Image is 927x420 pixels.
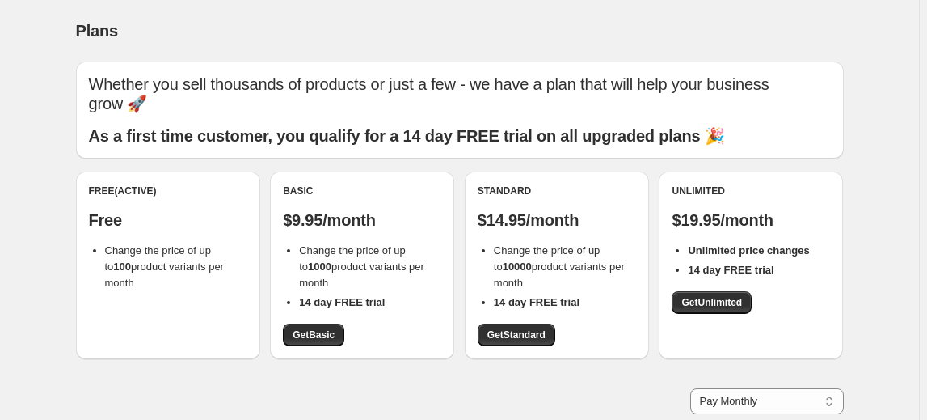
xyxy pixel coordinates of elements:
[293,329,335,342] span: Get Basic
[308,261,331,273] b: 1000
[688,264,773,276] b: 14 day FREE trial
[681,296,742,309] span: Get Unlimited
[283,185,441,197] div: Basic
[672,291,752,314] a: GetUnlimited
[487,329,546,342] span: Get Standard
[105,244,224,289] span: Change the price of up to product variants per month
[478,210,636,230] p: $14.95/month
[76,22,118,40] span: Plans
[672,185,830,197] div: Unlimited
[688,244,809,257] b: Unlimited price changes
[494,244,625,289] span: Change the price of up to product variants per month
[113,261,131,273] b: 100
[89,74,831,113] p: Whether you sell thousands of products or just a few - we have a plan that will help your busines...
[494,296,579,308] b: 14 day FREE trial
[89,185,247,197] div: Free (Active)
[283,324,344,346] a: GetBasic
[299,244,424,289] span: Change the price of up to product variants per month
[283,210,441,230] p: $9.95/month
[672,210,830,230] p: $19.95/month
[503,261,532,273] b: 10000
[478,185,636,197] div: Standard
[478,324,555,346] a: GetStandard
[299,296,385,308] b: 14 day FREE trial
[89,210,247,230] p: Free
[89,127,725,145] b: As a first time customer, you qualify for a 14 day FREE trial on all upgraded plans 🎉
